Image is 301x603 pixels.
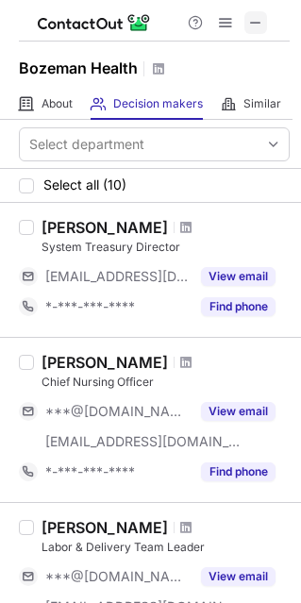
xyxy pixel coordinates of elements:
button: Reveal Button [201,297,276,316]
div: System Treasury Director [42,239,290,256]
span: Select all (10) [43,177,126,193]
img: ContactOut v5.3.10 [38,11,151,34]
button: Reveal Button [201,267,276,286]
span: ***@[DOMAIN_NAME] [45,403,190,420]
span: Decision makers [113,96,203,111]
span: ***@[DOMAIN_NAME] [45,568,190,585]
span: Similar [243,96,281,111]
button: Reveal Button [201,402,276,421]
span: About [42,96,73,111]
div: Labor & Delivery Team Leader [42,539,290,556]
button: Reveal Button [201,567,276,586]
div: Chief Nursing Officer [42,374,290,391]
h1: Bozeman Health [19,57,138,79]
div: [PERSON_NAME] [42,518,168,537]
span: [EMAIL_ADDRESS][DOMAIN_NAME] [45,268,190,285]
div: [PERSON_NAME] [42,218,168,237]
div: Select department [29,135,144,154]
div: [PERSON_NAME] [42,353,168,372]
button: Reveal Button [201,462,276,481]
span: [EMAIL_ADDRESS][DOMAIN_NAME] [45,433,242,450]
